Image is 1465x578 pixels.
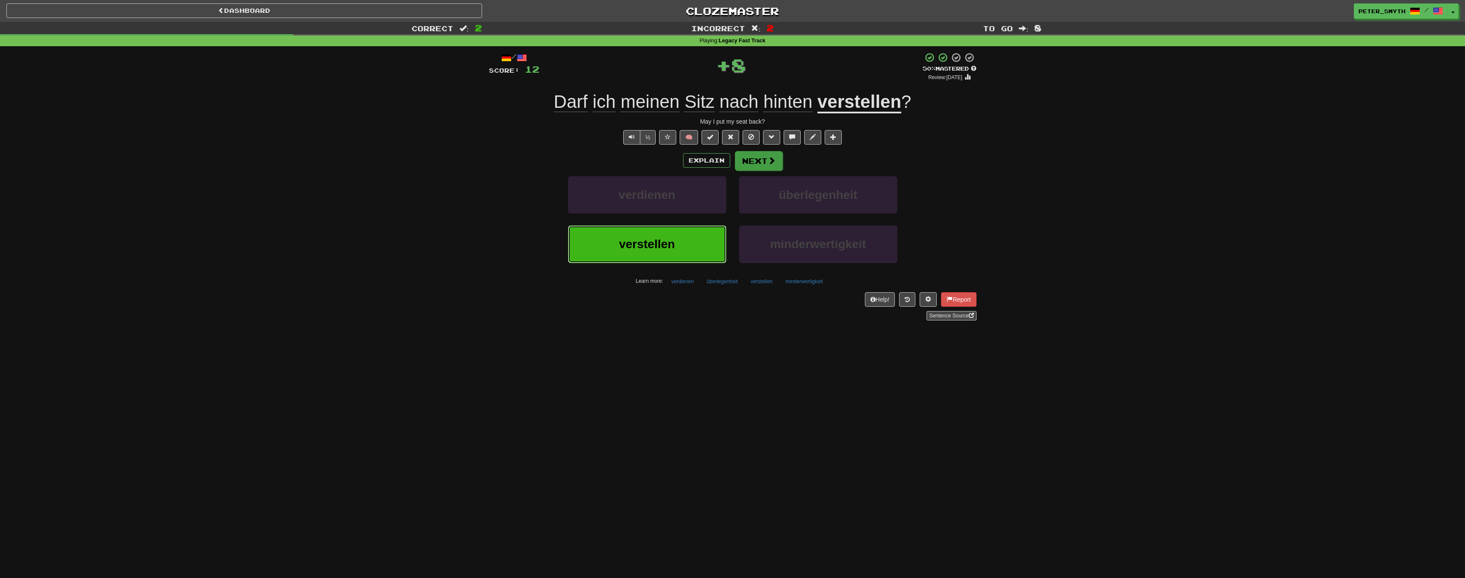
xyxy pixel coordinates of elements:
[640,130,656,145] button: ½
[804,130,821,145] button: Edit sentence (alt+d)
[923,65,935,72] span: 50 %
[746,275,777,288] button: verstellen
[568,225,726,263] button: verstellen
[983,24,1013,33] span: To go
[739,176,897,213] button: überlegenheit
[1424,7,1429,13] span: /
[770,237,866,251] span: minderwertigkeit
[1354,3,1448,19] a: Peter_Smyth /
[411,24,453,33] span: Correct
[680,130,698,145] button: 🧠
[716,52,731,78] span: +
[489,117,977,126] div: May I put my seat back?
[743,130,760,145] button: Ignore sentence (alt+i)
[6,3,482,18] a: Dashboard
[941,292,976,307] button: Report
[636,278,663,284] small: Learn more:
[926,311,976,320] a: Sentence Source
[568,176,726,213] button: verdienen
[459,25,469,32] span: :
[683,153,730,168] button: Explain
[475,23,482,33] span: 2
[764,92,812,112] span: hinten
[901,92,911,112] span: ?
[899,292,915,307] button: Round history (alt+y)
[865,292,895,307] button: Help!
[928,74,962,80] small: Review: [DATE]
[701,130,719,145] button: Set this sentence to 100% Mastered (alt+m)
[489,67,520,74] span: Score:
[817,92,901,113] u: verstellen
[1034,23,1042,33] span: 8
[781,275,827,288] button: minderwertigkeit
[659,130,676,145] button: Favorite sentence (alt+f)
[619,188,675,202] span: verdienen
[619,237,675,251] span: verstellen
[719,92,758,112] span: nach
[763,130,780,145] button: Grammar (alt+g)
[722,130,739,145] button: Reset to 0% Mastered (alt+r)
[525,64,539,74] span: 12
[779,188,858,202] span: überlegenheit
[554,92,588,112] span: Darf
[751,25,761,32] span: :
[735,151,783,171] button: Next
[825,130,842,145] button: Add to collection (alt+a)
[702,275,743,288] button: überlegenheit
[1358,7,1406,15] span: Peter_Smyth
[1019,25,1028,32] span: :
[731,54,746,76] span: 8
[767,23,774,33] span: 2
[684,92,714,112] span: Sitz
[593,92,616,112] span: ich
[719,38,765,44] strong: Legacy Fast Track
[489,52,539,63] div: /
[739,225,897,263] button: minderwertigkeit
[666,275,698,288] button: verdienen
[923,65,977,73] div: Mastered
[622,130,656,145] div: Text-to-speech controls
[495,3,971,18] a: Clozemaster
[691,24,745,33] span: Incorrect
[621,92,680,112] span: meinen
[623,130,640,145] button: Play sentence audio (ctl+space)
[784,130,801,145] button: Discuss sentence (alt+u)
